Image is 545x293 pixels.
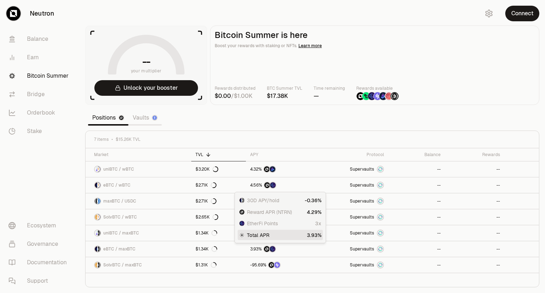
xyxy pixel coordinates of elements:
[246,257,314,273] a: NTRNSolv Points
[247,197,279,204] span: 30D APY/hold
[196,166,218,172] div: $3.20K
[240,198,242,203] img: eBTC Logo
[98,262,100,268] img: maxBTC Logo
[191,241,246,257] a: $1.34K
[103,214,137,220] span: SolvBTC / wBTC
[86,257,191,273] a: SolvBTC LogomaxBTC LogoSolvBTC / maxBTC
[250,261,310,269] button: NTRNSolv Points
[250,152,310,157] div: APY
[368,92,376,100] img: EtherFi Points
[3,67,77,85] a: Bitcoin Summer
[314,177,388,193] a: SupervaultsSupervaults
[3,235,77,253] a: Governance
[98,198,100,204] img: USDC Logo
[128,111,162,125] a: Vaults
[240,209,244,214] img: NTRN Logo
[98,246,100,252] img: maxBTC Logo
[191,225,246,241] a: $1.34K
[449,152,500,157] div: Rewards
[131,67,162,74] span: your multiplier
[242,198,244,203] img: maxBTC Logo
[3,30,77,48] a: Balance
[388,209,445,225] a: --
[191,257,246,273] a: $1.31K
[350,214,374,220] span: Supervaults
[391,92,398,100] img: Structured Points
[270,246,275,252] img: EtherFi Points
[191,161,246,177] a: $3.20K
[98,182,100,188] img: wBTC Logo
[191,209,246,225] a: $2.65K
[378,214,383,220] img: Supervaults
[196,230,217,236] div: $1.34K
[379,92,387,100] img: Bedrock Diamonds
[86,241,191,257] a: eBTC LogomaxBTC LogoeBTC / maxBTC
[196,198,216,204] div: $2.71K
[269,262,274,268] img: NTRN
[86,209,191,225] a: SolvBTC LogowBTC LogoSolvBTC / wBTC
[98,166,100,172] img: wBTC Logo
[314,241,388,257] a: SupervaultsSupervaults
[314,257,388,273] a: SupervaultsSupervaults
[3,85,77,104] a: Bridge
[196,182,216,188] div: $2.71K
[385,92,393,100] img: Mars Fragments
[240,221,244,226] img: EtherFi Points
[445,209,504,225] a: --
[314,209,388,225] a: SupervaultsSupervaults
[378,230,383,236] img: Supervaults
[378,246,383,252] img: Supervaults
[270,166,275,172] img: Bedrock Diamonds
[153,116,157,120] img: Ethereum Logo
[95,214,97,220] img: SolvBTC Logo
[86,177,191,193] a: eBTC LogowBTC LogoeBTC / wBTC
[94,137,109,142] span: 7 items
[95,246,97,252] img: eBTC Logo
[250,245,310,253] button: NTRNEtherFi Points
[314,225,388,241] a: SupervaultsSupervaults
[103,246,136,252] span: eBTC / maxBTC
[392,152,441,157] div: Balance
[95,230,97,236] img: uniBTC Logo
[350,166,374,172] span: Supervaults
[247,220,278,227] span: EtherFi Points
[116,137,141,142] span: $15.26K TVL
[274,262,280,268] img: Solv Points
[350,230,374,236] span: Supervaults
[314,85,345,92] p: Time remaining
[445,193,504,209] a: --
[270,182,276,188] img: EtherFi Points
[378,262,383,268] img: Supervaults
[374,92,381,100] img: Solv Points
[191,177,246,193] a: $2.71K
[215,92,255,100] div: /
[98,214,100,220] img: wBTC Logo
[86,161,191,177] a: uniBTC LogowBTC LogouniBTC / wBTC
[3,48,77,67] a: Earn
[246,161,314,177] a: NTRNBedrock Diamonds
[103,230,139,236] span: uniBTC / maxBTC
[388,225,445,241] a: --
[388,241,445,257] a: --
[362,92,370,100] img: Lombard Lux
[250,166,310,173] button: NTRNBedrock Diamonds
[119,116,123,120] img: Neutron Logo
[357,92,364,100] img: NTRN
[445,257,504,273] a: --
[445,161,504,177] a: --
[94,80,198,96] button: Unlock your booster
[196,262,216,268] div: $1.31K
[3,216,77,235] a: Ecosystem
[196,214,218,220] div: $2.65K
[247,231,269,238] span: Total APR
[350,262,374,268] span: Supervaults
[378,166,383,172] img: Supervaults
[378,182,383,188] img: Supervaults
[246,177,314,193] a: NTRNEtherFi Points
[215,30,535,40] h2: Bitcoin Summer is here
[264,182,270,188] img: NTRN
[314,193,388,209] a: SupervaultsSupervaults
[88,111,128,125] a: Positions
[350,198,374,204] span: Supervaults
[356,85,399,92] p: Rewards available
